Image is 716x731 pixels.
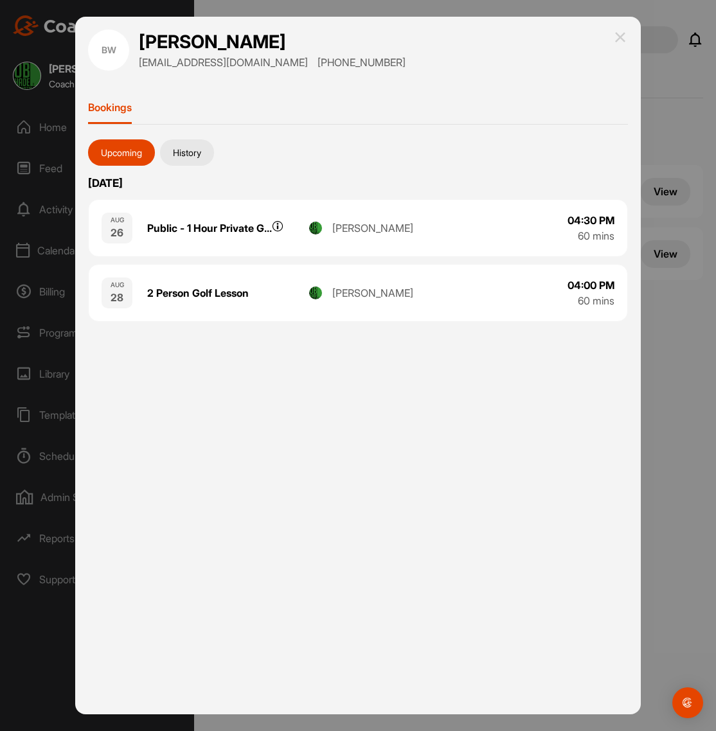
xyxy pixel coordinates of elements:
[318,55,406,70] p: [PHONE_NUMBER]
[613,30,628,45] img: close
[88,139,155,166] button: Upcoming
[139,30,406,55] h1: [PERSON_NAME]
[309,286,322,299] img: profile_image
[672,687,703,718] div: Open Intercom Messenger
[578,228,614,243] div: 60 mins
[88,30,129,71] div: BW
[160,139,214,166] button: History
[147,220,310,236] div: Public - 1 Hour Private G...
[111,225,123,240] div: 26
[111,215,124,225] div: AUG
[88,101,132,114] p: Bookings
[332,220,413,236] div: [PERSON_NAME]
[147,285,310,301] div: 2 Person Golf Lesson
[88,175,628,191] p: [DATE]
[111,280,124,290] div: AUG
[309,222,322,234] img: profile_image
[568,277,614,293] div: 04:00 PM
[332,285,413,301] div: [PERSON_NAME]
[578,293,614,308] div: 60 mins
[568,213,614,228] div: 04:30 PM
[111,290,123,305] div: 28
[139,55,308,70] p: [EMAIL_ADDRESS][DOMAIN_NAME]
